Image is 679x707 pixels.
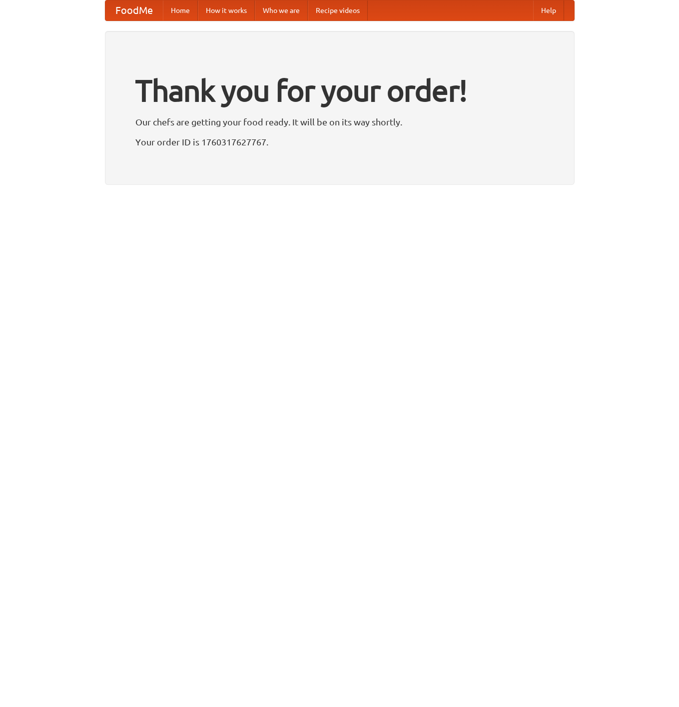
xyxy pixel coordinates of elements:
p: Your order ID is 1760317627767. [135,134,544,149]
a: Who we are [255,0,308,20]
a: Recipe videos [308,0,368,20]
a: Home [163,0,198,20]
a: FoodMe [105,0,163,20]
p: Our chefs are getting your food ready. It will be on its way shortly. [135,114,544,129]
a: Help [533,0,564,20]
a: How it works [198,0,255,20]
h1: Thank you for your order! [135,66,544,114]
